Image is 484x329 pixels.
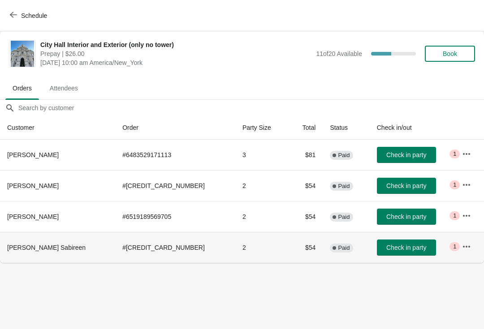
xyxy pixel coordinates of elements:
[235,232,289,263] td: 2
[289,201,323,232] td: $54
[115,170,235,201] td: # [CREDIT_CARD_NUMBER]
[386,182,426,189] span: Check in party
[4,8,54,24] button: Schedule
[453,150,456,158] span: 1
[289,116,323,140] th: Total
[5,80,39,96] span: Orders
[443,50,457,57] span: Book
[11,41,35,67] img: City Hall Interior and Exterior (only no tower)
[453,212,456,219] span: 1
[115,140,235,170] td: # 6483529171113
[323,116,369,140] th: Status
[377,209,436,225] button: Check in party
[7,151,59,158] span: [PERSON_NAME]
[316,50,362,57] span: 11 of 20 Available
[338,214,350,221] span: Paid
[40,58,311,67] span: [DATE] 10:00 am America/New_York
[7,182,59,189] span: [PERSON_NAME]
[235,170,289,201] td: 2
[386,151,426,158] span: Check in party
[40,40,311,49] span: City Hall Interior and Exterior (only no tower)
[386,244,426,251] span: Check in party
[7,213,59,220] span: [PERSON_NAME]
[386,213,426,220] span: Check in party
[453,181,456,188] span: 1
[235,201,289,232] td: 2
[115,201,235,232] td: # 6519189569705
[338,183,350,190] span: Paid
[377,239,436,256] button: Check in party
[338,152,350,159] span: Paid
[43,80,85,96] span: Attendees
[370,116,455,140] th: Check in/out
[21,12,47,19] span: Schedule
[338,244,350,252] span: Paid
[115,232,235,263] td: # [CREDIT_CARD_NUMBER]
[453,243,456,250] span: 1
[289,232,323,263] td: $54
[235,140,289,170] td: 3
[377,178,436,194] button: Check in party
[425,46,475,62] button: Book
[289,140,323,170] td: $81
[289,170,323,201] td: $54
[7,244,86,251] span: [PERSON_NAME] Sabireen
[377,147,436,163] button: Check in party
[235,116,289,140] th: Party Size
[18,100,484,116] input: Search by customer
[115,116,235,140] th: Order
[40,49,311,58] span: Prepay | $26.00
